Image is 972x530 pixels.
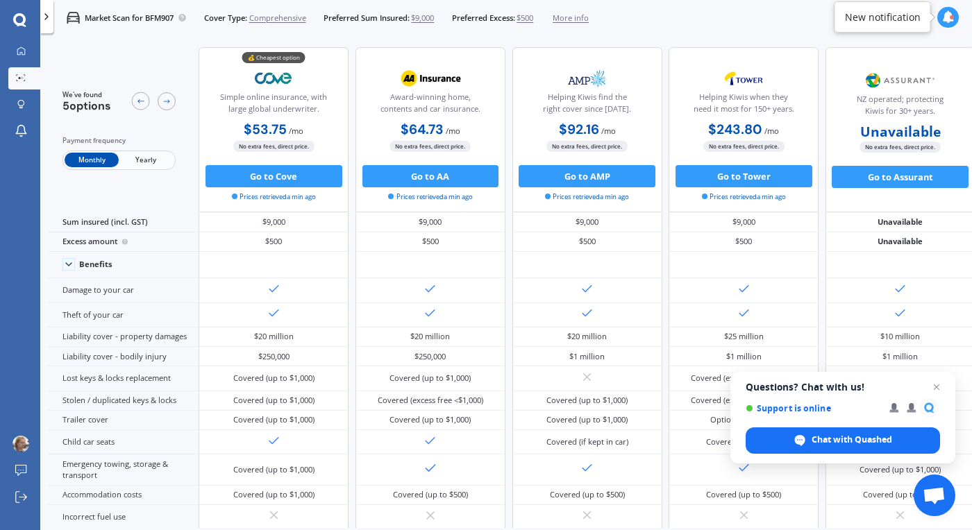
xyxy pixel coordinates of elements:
b: $243.80 [708,121,762,138]
div: New notification [845,10,921,24]
div: Stolen / duplicated keys & locks [49,391,199,411]
span: Monthly [65,153,119,167]
span: Questions? Chat with us! [746,382,940,393]
div: Covered (up to $750) [706,436,781,447]
button: Go to AA [362,165,499,187]
div: Trailer cover [49,411,199,430]
div: Sum insured (incl. GST) [49,212,199,232]
span: Chat with Quashed [746,427,940,454]
div: Covered (up to $1,000) [233,414,315,425]
a: Open chat [914,475,955,516]
div: $500 [512,232,662,252]
span: Prices retrieved a min ago [702,192,786,202]
span: No extra fees, direct price. [546,141,628,151]
span: Prices retrieved a min ago [388,192,472,202]
span: / mo [446,126,460,136]
div: Lost keys & locks replacement [49,366,199,391]
div: Covered (up to $1,000) [233,373,315,384]
div: Covered (up to $1,000) [389,373,471,384]
div: Benefits [79,259,112,269]
img: AMP.webp [551,65,624,92]
div: Excess amount [49,232,199,252]
span: Prices retrieved a min ago [545,192,629,202]
div: Covered (up to $1,000) [233,395,315,406]
div: Helping Kiwis when they need it most for 150+ years. [678,92,809,119]
div: Emergency towing, storage & transport [49,454,199,485]
div: Option $<8/month [710,414,778,425]
span: $9,000 [411,12,434,24]
div: $1 million [569,351,605,362]
div: Accommodation costs [49,486,199,505]
span: $500 [517,12,533,24]
img: Assurant.png [864,67,937,94]
span: / mo [764,126,779,136]
b: $92.16 [559,121,599,138]
div: Child car seats [49,430,199,454]
div: Covered (up to $1,000) [546,395,628,406]
span: Support is online [746,403,880,413]
span: We've found [62,90,111,100]
div: Covered (up to $1,000) [233,489,315,500]
span: Cover Type: [204,12,247,24]
div: $1 million [882,351,918,362]
div: Covered (up to $500) [550,489,625,500]
span: / mo [601,126,616,136]
div: $9,000 [512,212,662,232]
div: $9,000 [199,212,349,232]
div: NZ operated; protecting Kiwis for 30+ years. [835,94,966,121]
div: Award-winning home, contents and car insurance. [365,92,496,119]
button: Go to Tower [676,165,812,187]
div: Covered (up to $500) [863,489,938,500]
img: Tower.webp [707,65,780,92]
div: $500 [355,232,505,252]
div: Covered (excess free <$1,000) [378,395,483,406]
button: Go to Cove [206,165,342,187]
div: $9,000 [669,212,819,232]
span: Chat with Quashed [812,434,892,446]
div: Damage to your car [49,278,199,302]
p: Market Scan for BFM907 [85,12,174,24]
div: Covered (up to $1,000) [860,464,941,475]
div: $9,000 [355,212,505,232]
span: Preferred Excess: [452,12,515,24]
button: Go to Assurant [832,166,969,188]
div: $1 million [726,351,762,362]
div: $20 million [410,331,450,342]
span: / mo [289,126,303,136]
b: $53.75 [244,121,287,138]
div: Covered (excess free <$1,000) [691,395,796,406]
span: No extra fees, direct price. [233,141,315,151]
span: Comprehensive [249,12,306,24]
div: Theft of your car [49,303,199,327]
div: $500 [669,232,819,252]
div: $250,000 [258,351,290,362]
div: $500 [199,232,349,252]
div: Incorrect fuel use [49,505,199,529]
div: 💰 Cheapest option [242,52,305,63]
img: AA.webp [394,65,467,92]
div: Payment frequency [62,135,176,146]
span: More info [553,12,589,24]
span: No extra fees, direct price. [860,142,941,152]
div: $250,000 [414,351,446,362]
span: Preferred Sum Insured: [324,12,410,24]
div: Covered (up to $1,000) [389,414,471,425]
div: Covered (up to $500) [393,489,468,500]
img: car.f15378c7a67c060ca3f3.svg [67,11,80,24]
span: No extra fees, direct price. [703,141,785,151]
span: No extra fees, direct price. [389,141,471,151]
div: Covered (excess free <$1,000) [691,373,796,384]
div: $20 million [254,331,294,342]
span: Prices retrieved a min ago [232,192,316,202]
div: Covered (if kept in car) [546,436,628,447]
div: $10 million [880,331,920,342]
img: picture [12,436,29,452]
div: Covered (up to $1,000) [546,414,628,425]
div: Liability cover - property damages [49,327,199,347]
div: Helping Kiwis find the right cover since [DATE]. [521,92,652,119]
b: $64.73 [401,121,444,138]
button: Go to AMP [519,165,655,187]
span: Yearly [119,153,173,167]
div: $20 million [567,331,607,342]
span: 5 options [62,99,111,113]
